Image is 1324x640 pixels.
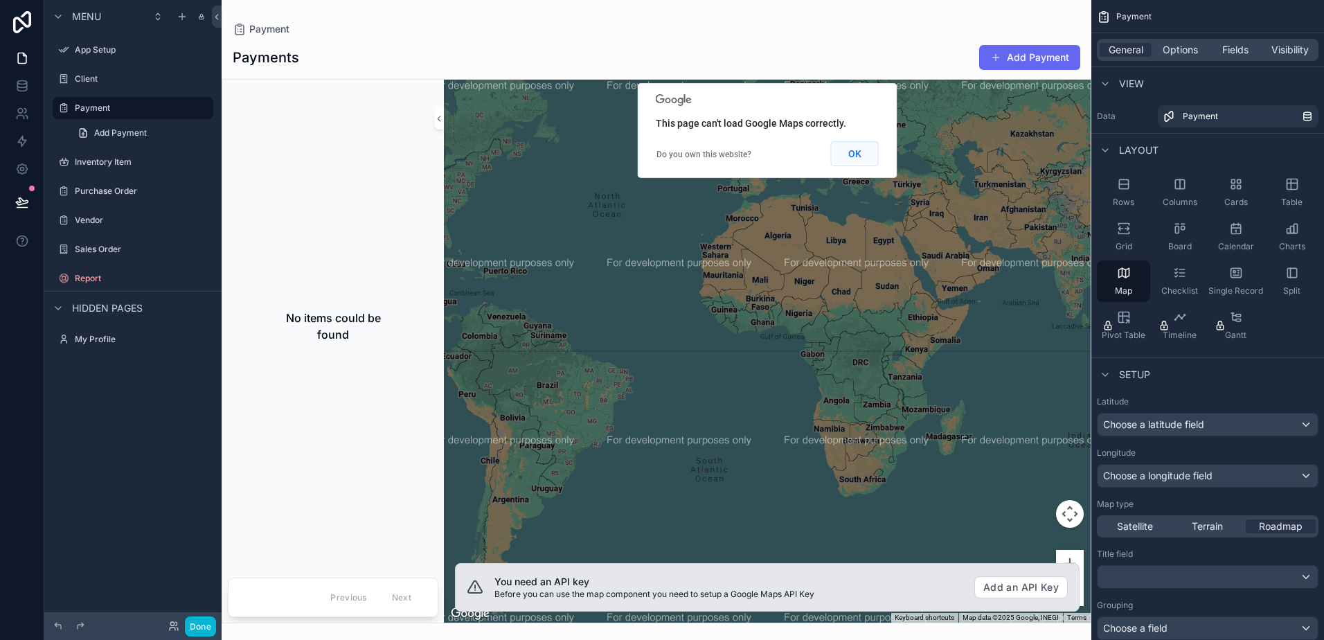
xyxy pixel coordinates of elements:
span: Columns [1163,197,1197,208]
span: Timeline [1163,330,1197,341]
button: Choose a longitude field [1097,464,1318,488]
span: Add Payment [94,127,147,139]
span: Rows [1113,197,1134,208]
label: Vendor [75,215,211,226]
label: Map type [1097,499,1134,510]
span: Roadmap [1259,519,1303,533]
a: Client [53,68,213,90]
label: Grouping [1097,600,1133,611]
label: Inventory Item [75,157,211,168]
button: Rows [1097,172,1150,213]
button: Gantt [1209,305,1262,346]
span: Calendar [1218,241,1254,252]
button: Calendar [1209,216,1262,258]
span: Hidden pages [72,301,143,315]
span: Single Record [1208,285,1263,296]
label: Purchase Order [75,186,211,197]
button: Columns [1153,172,1206,213]
span: Options [1163,43,1198,57]
span: Setup [1119,368,1150,382]
span: Menu [72,10,101,24]
span: Cards [1224,197,1248,208]
button: Timeline [1153,305,1206,346]
label: Report [75,273,211,284]
a: Add Payment [69,122,213,144]
a: Inventory Item [53,151,213,173]
span: Map [1115,285,1132,296]
button: Board [1153,216,1206,258]
span: Split [1283,285,1300,296]
span: Fields [1222,43,1249,57]
span: View [1119,77,1144,91]
button: Choose a latitude field [1097,413,1318,436]
label: Latitude [1097,396,1129,407]
span: General [1109,43,1143,57]
label: Data [1097,111,1152,122]
button: Map [1097,260,1150,302]
span: Payment [1183,111,1218,122]
span: Choose a longitude field [1103,470,1213,481]
span: Payment [1116,11,1152,22]
a: My Profile [53,328,213,350]
button: Grid [1097,216,1150,258]
a: Payment [53,97,213,119]
span: Visibility [1271,43,1309,57]
span: Gantt [1225,330,1246,341]
span: Pivot Table [1102,330,1145,341]
button: Done [185,616,216,637]
button: Checklist [1153,260,1206,302]
a: Sales Order [53,238,213,260]
button: Charts [1265,216,1318,258]
button: Single Record [1209,260,1262,302]
span: Terrain [1192,519,1223,533]
button: OK [831,141,879,166]
span: Satellite [1117,519,1153,533]
span: Table [1281,197,1303,208]
button: Cards [1209,172,1262,213]
a: Payment [1158,105,1318,127]
label: App Setup [75,44,211,55]
a: Vendor [53,209,213,231]
label: My Profile [75,334,211,345]
span: Layout [1119,143,1158,157]
label: Sales Order [75,244,211,255]
span: This page can't load Google Maps correctly. [656,118,846,129]
label: Payment [75,103,205,114]
a: Report [53,267,213,290]
span: Charts [1279,241,1305,252]
h2: No items could be found [272,310,394,343]
a: App Setup [53,39,213,61]
button: Table [1265,172,1318,213]
label: Client [75,73,211,85]
span: Board [1168,241,1192,252]
label: Title field [1097,549,1133,560]
label: Longitude [1097,447,1136,459]
button: Split [1265,260,1318,302]
span: Grid [1116,241,1132,252]
a: Do you own this website? [656,150,751,159]
span: Choose a latitude field [1103,418,1204,430]
a: Purchase Order [53,180,213,202]
button: Pivot Table [1097,305,1150,346]
span: Checklist [1161,285,1198,296]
